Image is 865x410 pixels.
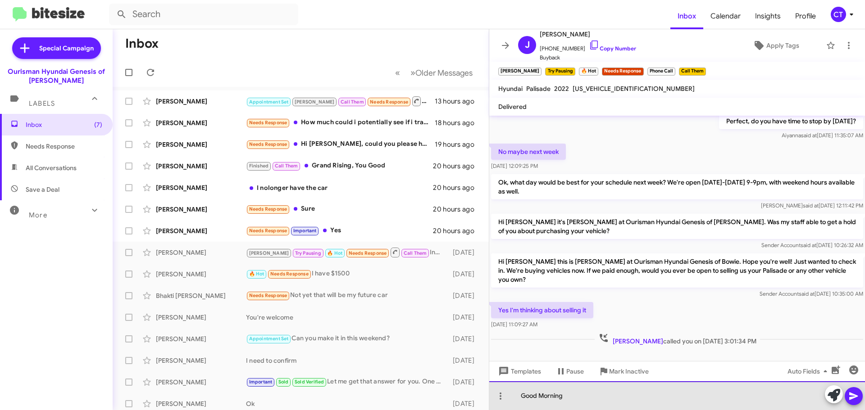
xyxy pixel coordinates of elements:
[156,162,246,171] div: [PERSON_NAME]
[26,185,59,194] span: Save a Deal
[156,313,246,322] div: [PERSON_NAME]
[156,356,246,365] div: [PERSON_NAME]
[491,302,593,318] p: Yes I'm thinking about selling it
[491,214,863,239] p: Hi [PERSON_NAME] it's [PERSON_NAME] at Ourisman Hyundai Genesis of [PERSON_NAME]. Was my staff ab...
[526,85,551,93] span: Palisade
[448,313,482,322] div: [DATE]
[801,242,816,248] span: said at
[489,363,548,379] button: Templates
[579,68,598,76] small: 🔥 Hot
[390,63,478,82] nav: Page navigation example
[433,226,482,235] div: 20 hours ago
[433,183,482,192] div: 20 hours ago
[496,363,541,379] span: Templates
[498,103,527,111] span: Delivered
[246,399,448,408] div: Ok
[246,225,433,236] div: Yes
[246,333,448,344] div: Can you make it in this weekend?
[780,363,838,379] button: Auto Fields
[156,205,246,214] div: [PERSON_NAME]
[156,378,246,387] div: [PERSON_NAME]
[341,99,364,105] span: Call Them
[246,183,433,192] div: I nolonger have the car
[156,270,246,279] div: [PERSON_NAME]
[246,290,448,301] div: Not yet that will be my future car
[613,337,663,345] span: [PERSON_NAME]
[26,163,77,172] span: All Conversations
[435,97,482,106] div: 13 hours ago
[448,399,482,408] div: [DATE]
[525,38,530,52] span: J
[156,291,246,300] div: Bhakti [PERSON_NAME]
[109,4,298,25] input: Search
[249,120,287,126] span: Needs Response
[156,183,246,192] div: [PERSON_NAME]
[249,206,287,212] span: Needs Response
[766,37,799,54] span: Apply Tags
[327,250,342,256] span: 🔥 Hot
[415,68,473,78] span: Older Messages
[609,363,649,379] span: Mark Inactive
[156,118,246,127] div: [PERSON_NAME]
[788,363,831,379] span: Auto Fields
[125,36,159,51] h1: Inbox
[799,290,815,297] span: said at
[679,68,706,76] small: Call Them
[823,7,855,22] button: CT
[491,321,537,328] span: [DATE] 11:09:27 AM
[295,250,321,256] span: Try Pausing
[370,99,408,105] span: Needs Response
[801,132,817,139] span: said at
[410,67,415,78] span: »
[39,44,94,53] span: Special Campaign
[395,67,400,78] span: «
[670,3,703,29] a: Inbox
[156,399,246,408] div: [PERSON_NAME]
[249,163,269,169] span: Finished
[595,333,760,346] span: called you on [DATE] 3:01:34 PM
[782,132,863,139] span: Aiyanna [DATE] 11:35:07 AM
[491,253,863,288] p: Hi [PERSON_NAME] this is [PERSON_NAME] at Ourisman Hyundai Genesis of Bowie. Hope you're well! Ju...
[491,144,566,160] p: No maybe next week
[275,163,298,169] span: Call Them
[748,3,788,29] a: Insights
[404,250,427,256] span: Call Them
[249,271,264,277] span: 🔥 Hot
[540,29,636,40] span: [PERSON_NAME]
[548,363,591,379] button: Pause
[249,379,273,385] span: Important
[249,293,287,298] span: Needs Response
[249,99,289,105] span: Appointment Set
[591,363,656,379] button: Mark Inactive
[498,85,523,93] span: Hyundai
[433,162,482,171] div: 20 hours ago
[246,204,433,214] div: Sure
[729,37,822,54] button: Apply Tags
[249,228,287,234] span: Needs Response
[12,37,101,59] a: Special Campaign
[703,3,748,29] a: Calendar
[246,269,448,279] div: I have $1500
[295,379,324,385] span: Sold Verified
[26,142,102,151] span: Needs Response
[647,68,675,76] small: Phone Call
[761,202,863,209] span: [PERSON_NAME] [DATE] 12:11:42 PM
[491,174,863,199] p: Ok, what day would be best for your schedule next week? We're open [DATE]-[DATE] 9-9pm, with week...
[94,120,102,129] span: (7)
[448,334,482,343] div: [DATE]
[554,85,569,93] span: 2022
[489,381,865,410] div: Good Morning
[760,290,863,297] span: Sender Account [DATE] 10:35:00 AM
[293,228,317,234] span: Important
[295,99,335,105] span: [PERSON_NAME]
[156,97,246,106] div: [PERSON_NAME]
[246,95,435,107] div: Inbound Call
[435,140,482,149] div: 19 hours ago
[246,161,433,171] div: Grand Rising, You Good
[349,250,387,256] span: Needs Response
[788,3,823,29] a: Profile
